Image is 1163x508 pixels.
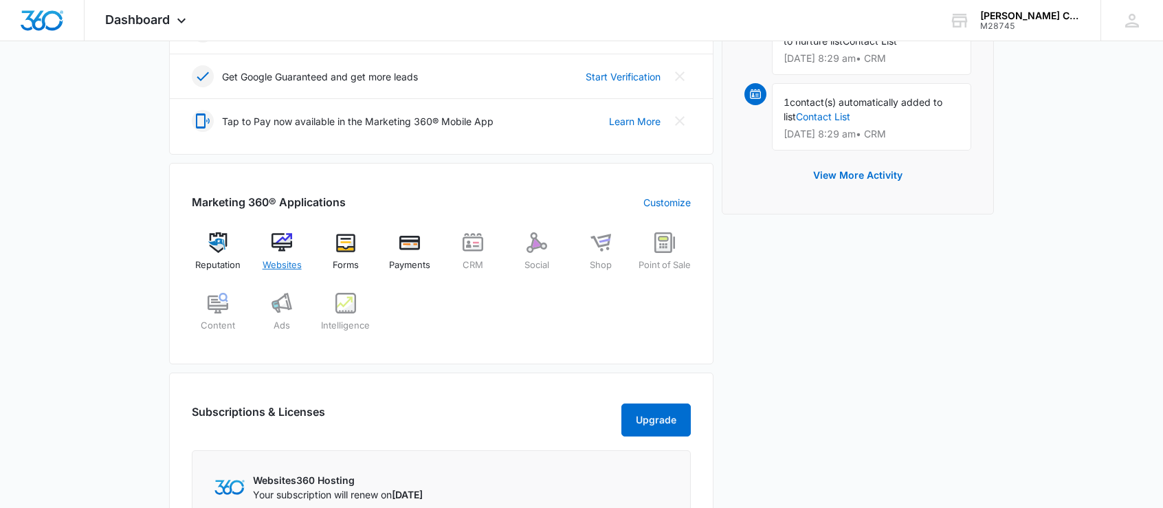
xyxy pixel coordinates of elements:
a: Point of Sale [638,232,691,282]
span: Forms [333,258,359,272]
p: Your subscription will renew on [253,487,423,502]
a: Intelligence [320,293,373,342]
span: Dashboard [105,12,170,27]
a: Ads [256,293,309,342]
a: Reputation [192,232,245,282]
button: View More Activity [799,159,916,192]
button: Close [669,65,691,87]
p: Get Google Guaranteed and get more leads [222,69,418,84]
div: account id [980,21,1081,31]
h2: Subscriptions & Licenses [192,404,325,431]
span: 1 [784,96,790,108]
span: Reputation [195,258,241,272]
a: Start Verification [586,69,661,84]
span: Ads [274,319,290,333]
span: Point of Sale [639,258,691,272]
h2: Marketing 360® Applications [192,194,346,210]
a: Payments [383,232,436,282]
p: Websites360 Hosting [253,473,423,487]
span: [DATE] [392,489,423,500]
p: [DATE] 8:29 am • CRM [784,54,960,63]
a: CRM [447,232,500,282]
a: Learn More [609,114,661,129]
span: Social [524,258,549,272]
span: Payments [389,258,430,272]
span: Websites [263,258,302,272]
a: Contact List [796,111,850,122]
span: Content [201,319,235,333]
a: Shop [575,232,628,282]
button: Close [669,110,691,132]
img: Marketing 360 Logo [214,480,245,494]
span: CRM [463,258,483,272]
a: Forms [320,232,373,282]
span: contact(s) automatically added to list [784,96,942,122]
span: Shop [590,258,612,272]
p: Tap to Pay now available in the Marketing 360® Mobile App [222,114,494,129]
p: [DATE] 8:29 am • CRM [784,129,960,139]
span: Intelligence [321,319,370,333]
a: Customize [643,195,691,210]
button: Upgrade [621,404,691,437]
a: Websites [256,232,309,282]
div: account name [980,10,1081,21]
a: Content [192,293,245,342]
a: Social [511,232,564,282]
